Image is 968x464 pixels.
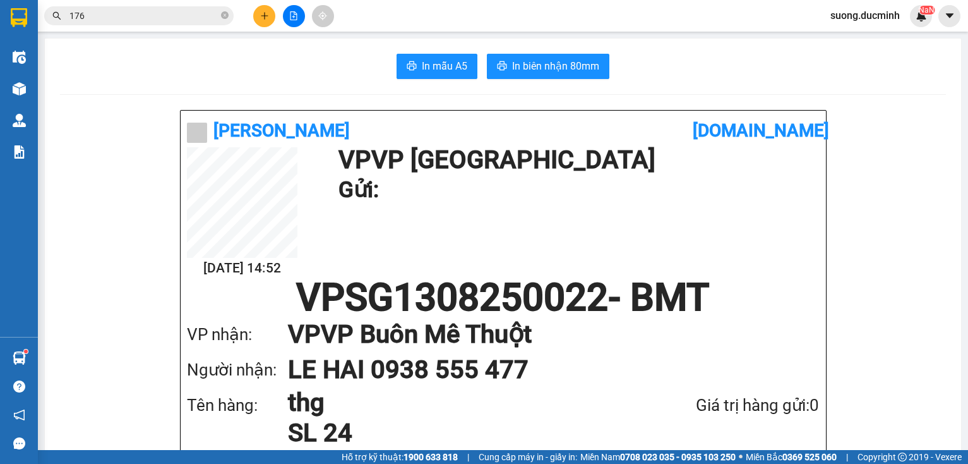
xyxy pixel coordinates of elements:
div: Người nhận: [187,357,288,383]
div: Tên hàng: [187,393,288,418]
sup: 1 [24,350,28,353]
b: [PERSON_NAME] [213,120,350,141]
h1: SL 24 [288,418,630,448]
span: suong.ducminh [820,8,910,23]
button: printerIn biên nhận 80mm [487,54,609,79]
span: copyright [898,453,907,461]
input: Tìm tên, số ĐT hoặc mã đơn [69,9,218,23]
strong: 0708 023 035 - 0935 103 250 [620,452,736,462]
img: solution-icon [13,145,26,159]
strong: 1900 633 818 [403,452,458,462]
img: icon-new-feature [916,10,927,21]
h1: VP VP [GEOGRAPHIC_DATA] [338,147,813,173]
h1: thg [288,388,630,418]
span: Miền Nam [580,450,736,464]
span: printer [407,61,417,73]
sup: NaN [919,6,935,15]
span: message [13,437,25,449]
b: [DOMAIN_NAME] [693,120,829,141]
button: file-add [283,5,305,27]
span: | [467,450,469,464]
span: aim [318,11,327,20]
span: question-circle [13,381,25,393]
strong: 0369 525 060 [782,452,837,462]
img: warehouse-icon [13,351,26,365]
span: file-add [289,11,298,20]
span: In biên nhận 80mm [512,58,599,74]
span: printer [497,61,507,73]
button: caret-down [938,5,960,27]
img: warehouse-icon [13,114,26,127]
span: Hỗ trợ kỹ thuật: [342,450,458,464]
button: aim [312,5,334,27]
div: Giá trị hàng gửi: 0 [630,393,820,418]
span: close-circle [221,11,229,19]
img: warehouse-icon [13,51,26,64]
span: Miền Bắc [746,450,837,464]
span: plus [260,11,269,20]
h1: VPSG1308250022 - BMT [187,279,820,317]
h1: Gửi: [338,173,813,207]
span: ⚪️ [739,455,743,460]
span: notification [13,409,25,421]
span: In mẫu A5 [422,58,467,74]
div: VP nhận: [187,322,288,348]
h1: LE HAI 0938 555 477 [288,352,794,388]
button: plus [253,5,275,27]
img: logo-vxr [11,8,27,27]
span: Cung cấp máy in - giấy in: [479,450,577,464]
h1: VP VP Buôn Mê Thuột [288,317,794,352]
h2: [DATE] 14:52 [187,258,297,279]
button: printerIn mẫu A5 [397,54,477,79]
img: warehouse-icon [13,82,26,95]
span: close-circle [221,10,229,22]
span: search [52,11,61,20]
span: | [846,450,848,464]
span: caret-down [944,10,955,21]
